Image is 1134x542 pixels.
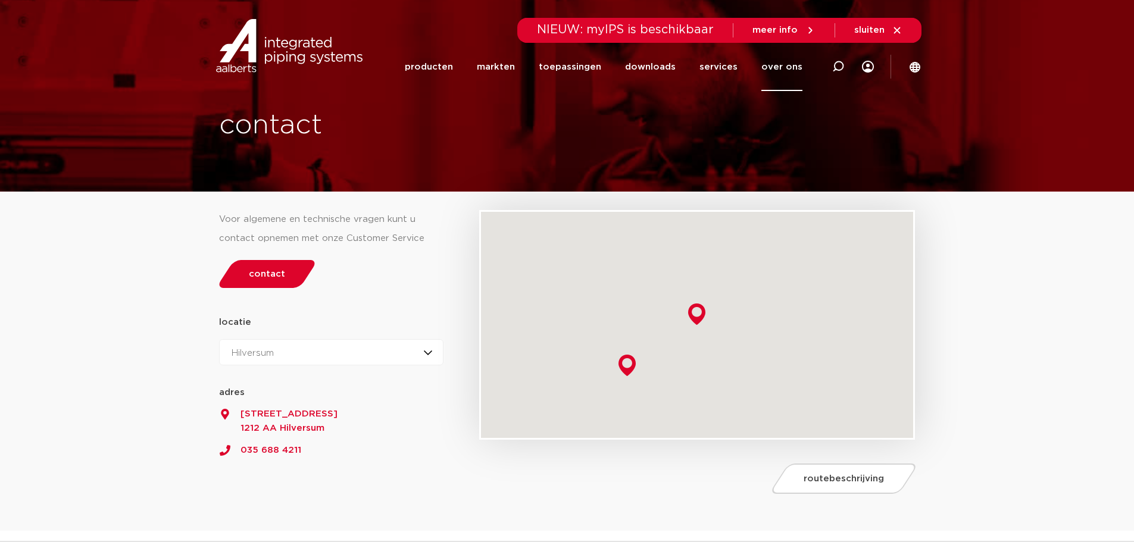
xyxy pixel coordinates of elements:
[539,43,601,91] a: toepassingen
[219,210,444,248] div: Voor algemene en technische vragen kunt u contact opnemen met onze Customer Service
[699,43,738,91] a: services
[405,43,453,91] a: producten
[804,474,884,483] span: routebeschrijving
[219,106,611,145] h1: contact
[215,260,318,288] a: contact
[625,43,676,91] a: downloads
[219,318,251,327] strong: locatie
[537,24,714,36] span: NIEUW: myIPS is beschikbaar
[769,463,919,494] a: routebeschrijving
[862,43,874,91] div: my IPS
[477,43,515,91] a: markten
[752,25,816,36] a: meer info
[854,26,885,35] span: sluiten
[405,43,802,91] nav: Menu
[232,349,274,358] span: Hilversum
[761,43,802,91] a: over ons
[854,25,902,36] a: sluiten
[249,270,285,278] span: contact
[752,26,798,35] span: meer info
